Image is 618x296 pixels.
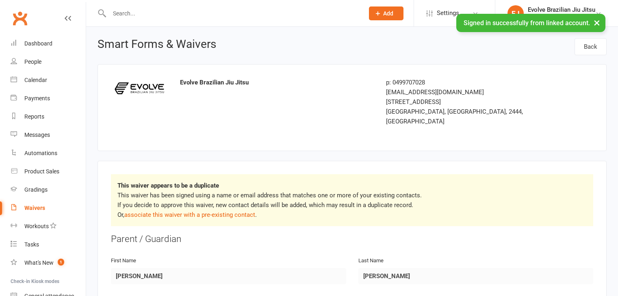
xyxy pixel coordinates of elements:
img: 037d5638-5bc1-4d4e-a77f-e990d65dc7b0.jpg [111,78,168,99]
h1: Smart Forms & Waivers [98,38,216,53]
a: People [11,53,86,71]
div: Parent / Guardian [111,233,593,246]
a: Messages [11,126,86,144]
span: Add [383,10,393,17]
div: Automations [24,150,57,156]
a: Waivers [11,199,86,217]
a: Calendar [11,71,86,89]
div: p: 0499707028 [386,78,539,87]
a: Gradings [11,181,86,199]
div: Payments [24,95,50,102]
div: Tasks [24,241,39,248]
div: Waivers [24,205,45,211]
a: associate this waiver with a pre-existing contact [124,211,255,218]
div: Gradings [24,186,48,193]
label: First Name [111,257,136,265]
label: Last Name [358,257,384,265]
div: Dashboard [24,40,52,47]
a: Reports [11,108,86,126]
a: Back [575,38,607,55]
a: Payments [11,89,86,108]
div: Reports [24,113,44,120]
input: Search... [107,8,358,19]
div: What's New [24,259,54,266]
span: 1 [58,259,64,266]
button: × [590,14,604,31]
a: Tasks [11,236,86,254]
a: Dashboard [11,35,86,53]
p: This waiver has been signed using a name or email address that matches one or more of your existi... [117,190,587,220]
a: Clubworx [10,8,30,28]
div: Product Sales [24,168,59,175]
div: Messages [24,132,50,138]
button: Add [369,6,403,20]
div: EJ [507,5,524,22]
div: Evolve Brazilian Jiu Jitsu [528,6,595,13]
span: Signed in successfully from linked account. [464,19,590,27]
div: [STREET_ADDRESS] [386,97,539,107]
div: Evolve Brazilian Jiu Jitsu [528,13,595,21]
div: People [24,58,41,65]
a: Workouts [11,217,86,236]
div: [GEOGRAPHIC_DATA], [GEOGRAPHIC_DATA], 2444, [GEOGRAPHIC_DATA] [386,107,539,126]
strong: This waiver appears to be a duplicate [117,182,219,189]
a: Product Sales [11,162,86,181]
div: Workouts [24,223,49,229]
span: Settings [437,4,459,22]
a: Automations [11,144,86,162]
strong: Evolve Brazilian Jiu Jitsu [180,79,249,86]
a: What's New1 [11,254,86,272]
div: [EMAIL_ADDRESS][DOMAIN_NAME] [386,87,539,97]
div: Calendar [24,77,47,83]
